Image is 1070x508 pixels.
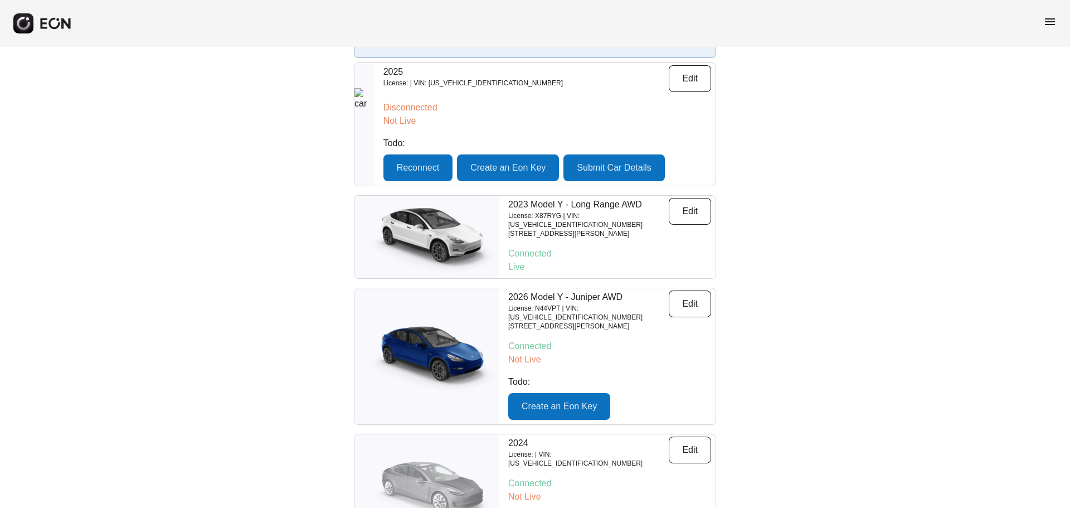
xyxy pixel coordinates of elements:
p: Connected [508,340,711,353]
button: Submit Car Details [563,154,664,181]
p: 2026 Model Y - Juniper AWD [508,291,669,304]
button: Edit [669,291,711,317]
span: menu [1043,15,1057,28]
p: [STREET_ADDRESS][PERSON_NAME] [508,229,669,238]
p: Todo: [383,137,711,150]
button: Reconnect [383,154,453,181]
p: Not Live [508,353,711,366]
img: car [354,320,499,393]
p: Connected [508,247,711,260]
p: License: | VIN: [US_VEHICLE_IDENTIFICATION_NUMBER] [383,79,563,88]
p: Todo: [508,375,711,389]
p: 2024 [508,437,669,450]
button: Create an Eon Key [508,393,610,420]
p: [STREET_ADDRESS][PERSON_NAME] [508,322,669,331]
button: Create an Eon Key [457,154,559,181]
button: Edit [669,65,711,92]
button: Edit [669,437,711,463]
button: Edit [669,198,711,225]
img: car [354,201,499,273]
p: 2023 Model Y - Long Range AWD [508,198,669,211]
p: Not Live [508,490,711,504]
p: License: | VIN: [US_VEHICLE_IDENTIFICATION_NUMBER] [508,450,669,468]
p: Disconnected [383,101,711,114]
p: Live [508,260,711,274]
img: car [354,88,374,161]
p: License: X87RYG | VIN: [US_VEHICLE_IDENTIFICATION_NUMBER] [508,211,669,229]
p: Connected [508,477,711,490]
p: License: N44VPT | VIN: [US_VEHICLE_IDENTIFICATION_NUMBER] [508,304,669,322]
p: 2025 [383,65,563,79]
p: Not Live [383,114,711,128]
